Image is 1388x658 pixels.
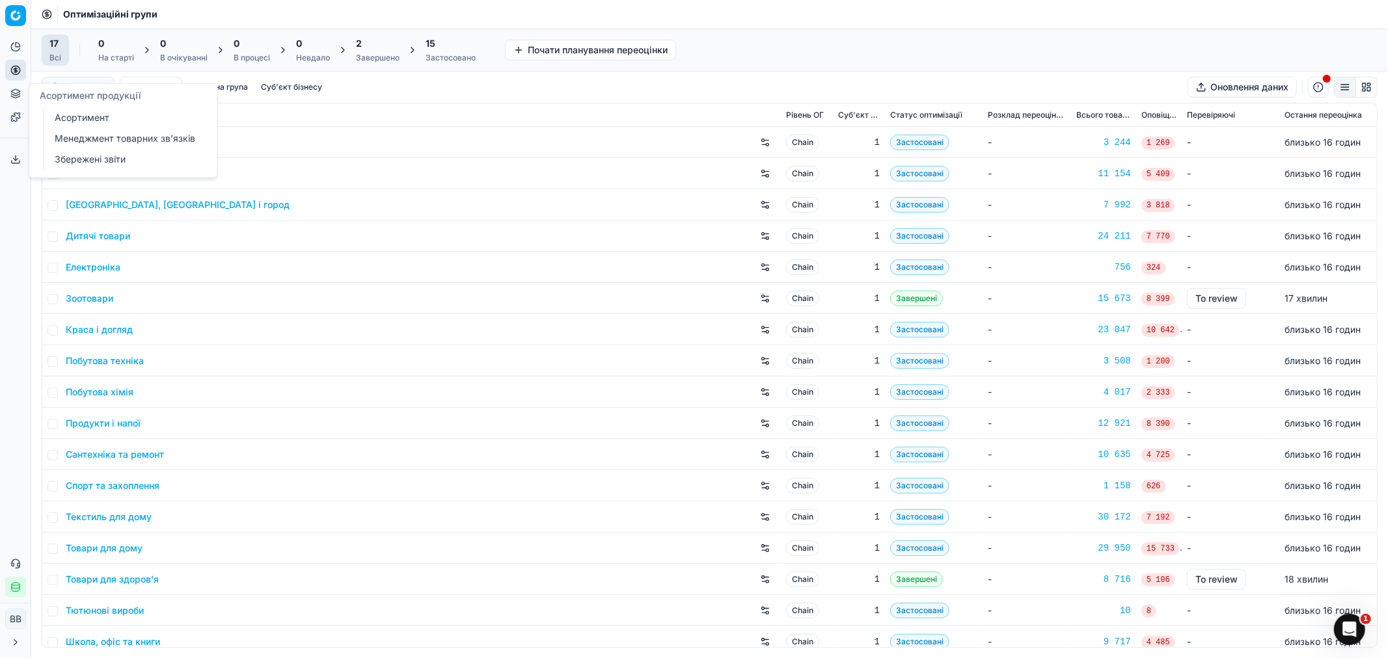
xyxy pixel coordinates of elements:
span: Застосовані [890,322,949,337]
td: - [1182,501,1279,533]
td: - [1182,595,1279,626]
div: Завершено [356,53,400,63]
span: Застосовані [890,197,949,213]
td: - [983,626,1071,657]
span: близько 16 годин [1285,355,1361,366]
a: 11 154 [1076,167,1131,180]
div: 1 [838,198,880,211]
span: Застосовані [890,259,949,275]
span: Суб'єкт бізнесу [838,110,880,120]
span: Застосовані [890,384,949,400]
a: Дитячі товари [66,230,130,243]
div: 1 [838,417,880,430]
td: - [983,252,1071,283]
div: 1 [838,604,880,617]
td: - [1182,189,1279,220]
td: - [983,158,1071,189]
span: Всього товарів [1076,110,1131,120]
span: Chain [786,447,819,462]
span: близько 16 годин [1285,261,1361,272]
td: - [1182,376,1279,408]
span: 4 485 [1141,636,1175,649]
span: Оповіщення [1141,110,1177,120]
span: Застосовані [890,540,949,556]
div: 1 [838,510,880,523]
td: - [983,127,1071,158]
span: 10 642 [1141,324,1180,337]
td: - [983,408,1071,439]
td: - [1182,252,1279,283]
div: В очікуванні [160,53,208,63]
span: 0 [160,37,166,50]
span: близько 16 годин [1285,511,1361,522]
span: Застосовані [890,478,949,493]
span: близько 16 годин [1285,636,1361,647]
a: Текстиль для дому [66,510,152,523]
span: Застосовані [890,603,949,618]
div: 3 508 [1076,354,1131,367]
a: 23 047 [1076,323,1131,336]
span: Застосовані [890,634,949,650]
div: В процесі [234,53,270,63]
span: близько 16 годин [1285,417,1361,428]
div: 756 [1076,261,1131,274]
span: Chain [786,322,819,337]
span: 7 770 [1141,230,1175,243]
td: - [1182,127,1279,158]
td: - [983,189,1071,220]
a: [GEOGRAPHIC_DATA], [GEOGRAPHIC_DATA] і город [66,198,290,211]
span: 5 106 [1141,573,1175,586]
div: 30 172 [1076,510,1131,523]
div: 1 [838,573,880,586]
a: Асортимент [49,109,201,127]
a: Збережені звіти [49,150,201,168]
a: Побутова хімія [66,386,133,399]
span: Chain [786,572,819,587]
span: Застосовані [890,415,949,431]
iframe: Intercom live chat [1334,614,1365,645]
a: 9 717 [1076,635,1131,648]
span: Chain [786,135,819,150]
td: - [1182,533,1279,564]
span: близько 16 годин [1285,449,1361,460]
div: 1 [838,386,880,399]
td: - [983,439,1071,470]
span: Chain [786,415,819,431]
span: Chain [786,603,819,618]
span: близько 16 годин [1285,168,1361,179]
span: ВВ [6,609,25,629]
span: 8 390 [1141,417,1175,430]
span: Chain [786,197,819,213]
div: 10 635 [1076,448,1131,461]
button: Фільтр [120,77,182,98]
span: Chain [786,634,819,650]
span: 17 [49,37,59,50]
a: Електроніка [66,261,120,274]
td: - [983,345,1071,376]
div: 1 [838,323,880,336]
td: - [1182,345,1279,376]
a: Краса і догляд [66,323,133,336]
span: 626 [1141,480,1166,493]
div: 1 [838,292,880,305]
span: Оптимізаційні групи [63,8,157,21]
button: Суб'єкт бізнесу [256,79,327,95]
span: Застосовані [890,353,949,369]
td: - [1182,470,1279,501]
a: 7 992 [1076,198,1131,211]
td: - [1182,220,1279,252]
div: 1 [838,354,880,367]
button: ВВ [5,609,26,629]
span: Chain [786,259,819,275]
a: 29 950 [1076,542,1131,555]
span: 15 [426,37,435,50]
div: Всі [49,53,61,63]
nav: breadcrumb [63,8,157,21]
span: 1 269 [1141,137,1175,150]
span: 7 192 [1141,511,1175,524]
span: Перевіряючі [1187,110,1235,120]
